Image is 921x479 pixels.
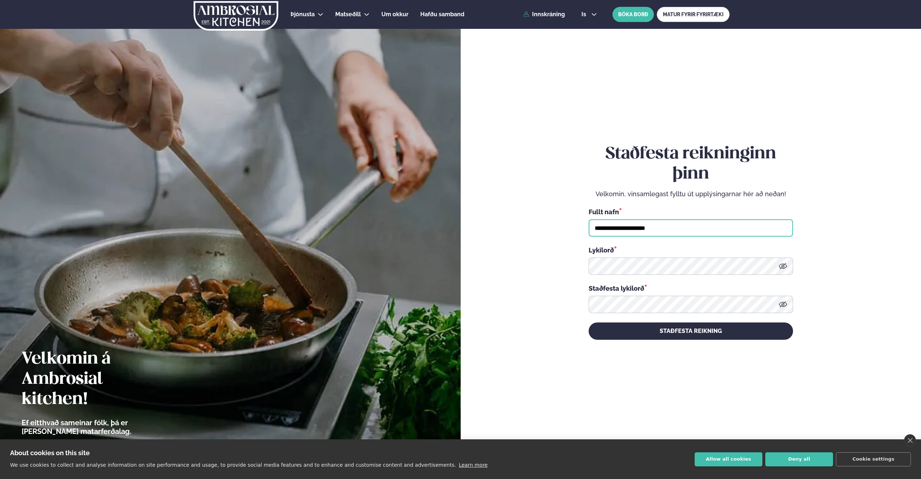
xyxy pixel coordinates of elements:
[22,418,171,436] p: Ef eitthvað sameinar fólk, þá er [PERSON_NAME] matarferðalag.
[335,10,361,19] a: Matseðill
[589,190,793,198] p: Velkomin, vinsamlegast fylltu út upplýsingarnar hér að neðan!
[291,10,315,19] a: Þjónusta
[576,12,603,17] button: is
[420,10,464,19] a: Hafðu samband
[695,452,762,466] button: Allow all cookies
[904,434,916,447] a: close
[836,452,911,466] button: Cookie settings
[589,245,793,255] div: Lykilorð
[193,1,279,31] img: logo
[10,462,456,468] p: We use cookies to collect and analyse information on site performance and usage, to provide socia...
[335,11,361,18] span: Matseðill
[381,10,408,19] a: Um okkur
[657,7,730,22] a: MATUR FYRIR FYRIRTÆKI
[589,207,793,216] div: Fullt nafn
[612,7,654,22] button: BÓKA BORÐ
[459,462,488,468] a: Learn more
[523,11,565,18] a: Innskráning
[765,452,833,466] button: Deny all
[589,284,793,293] div: Staðfesta lykilorð
[291,11,315,18] span: Þjónusta
[420,11,464,18] span: Hafðu samband
[589,322,793,340] button: STAÐFESTA REIKNING
[22,349,171,410] h2: Velkomin á Ambrosial kitchen!
[581,12,588,17] span: is
[10,449,90,457] strong: About cookies on this site
[381,11,408,18] span: Um okkur
[589,144,793,184] h2: Staðfesta reikninginn þinn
